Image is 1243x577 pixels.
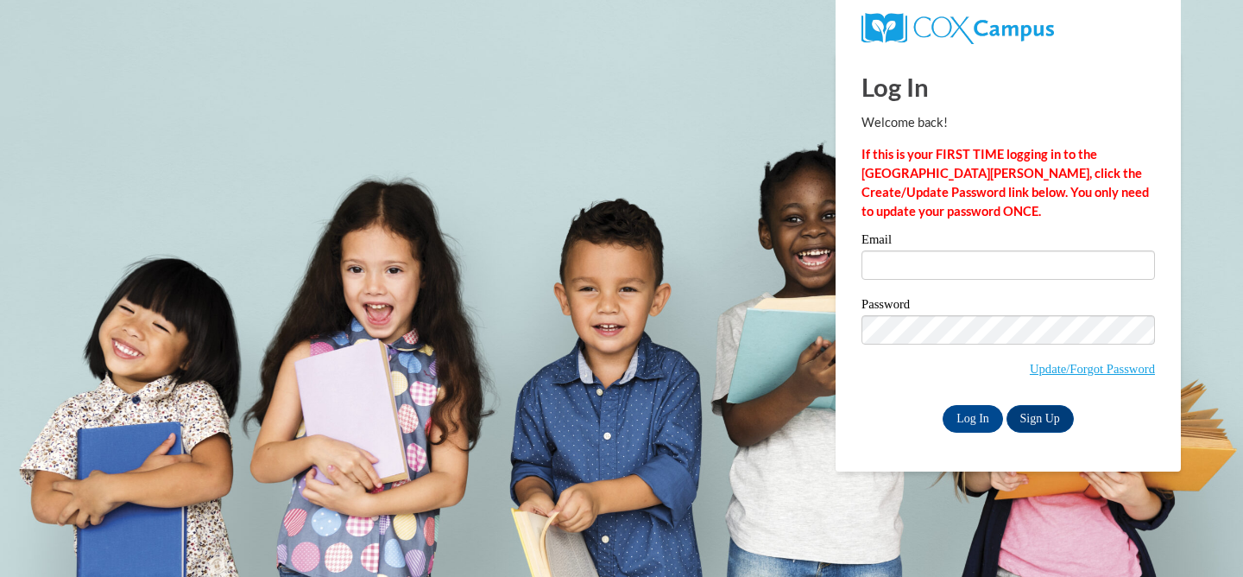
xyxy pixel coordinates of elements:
p: Welcome back! [861,113,1155,132]
label: Email [861,233,1155,250]
a: COX Campus [861,20,1054,35]
a: Update/Forgot Password [1030,362,1155,376]
label: Password [861,298,1155,315]
h1: Log In [861,69,1155,105]
img: COX Campus [861,13,1054,44]
input: Log In [943,405,1003,433]
strong: If this is your FIRST TIME logging in to the [GEOGRAPHIC_DATA][PERSON_NAME], click the Create/Upd... [861,147,1149,219]
a: Sign Up [1006,405,1074,433]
